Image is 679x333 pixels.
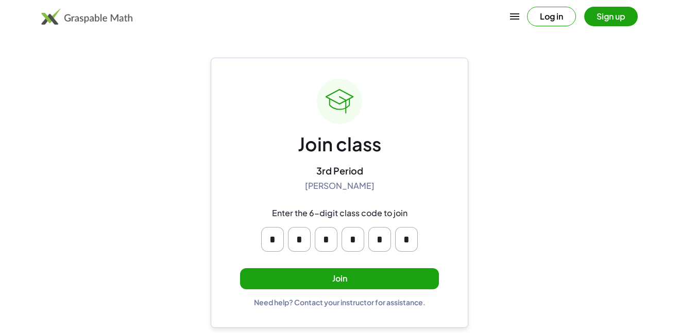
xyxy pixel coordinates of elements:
[342,227,364,252] input: Please enter OTP character 4
[305,181,375,191] div: [PERSON_NAME]
[368,227,391,252] input: Please enter OTP character 5
[584,7,638,26] button: Sign up
[272,208,408,219] div: Enter the 6-digit class code to join
[254,297,426,307] div: Need help? Contact your instructor for assistance.
[288,227,311,252] input: Please enter OTP character 2
[527,7,576,26] button: Log in
[261,227,284,252] input: Please enter OTP character 1
[298,132,381,156] div: Join class
[240,268,439,289] button: Join
[315,227,337,252] input: Please enter OTP character 3
[316,165,363,177] div: 3rd Period
[395,227,418,252] input: Please enter OTP character 6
